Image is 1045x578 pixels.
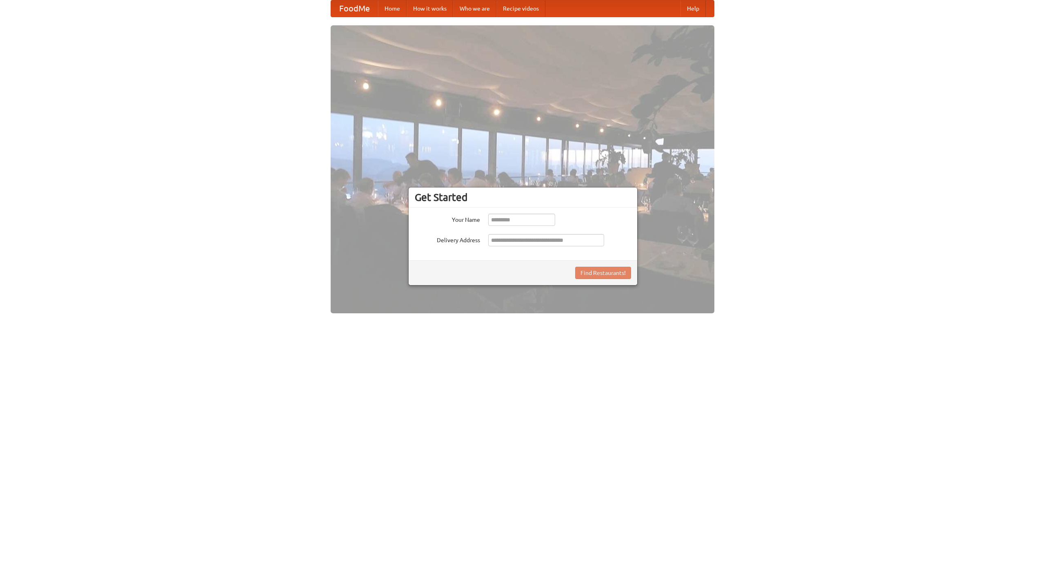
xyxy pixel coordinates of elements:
a: Recipe videos [496,0,545,17]
a: FoodMe [331,0,378,17]
h3: Get Started [415,191,631,203]
a: How it works [407,0,453,17]
label: Delivery Address [415,234,480,244]
button: Find Restaurants! [575,267,631,279]
label: Your Name [415,214,480,224]
a: Help [680,0,706,17]
a: Home [378,0,407,17]
a: Who we are [453,0,496,17]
